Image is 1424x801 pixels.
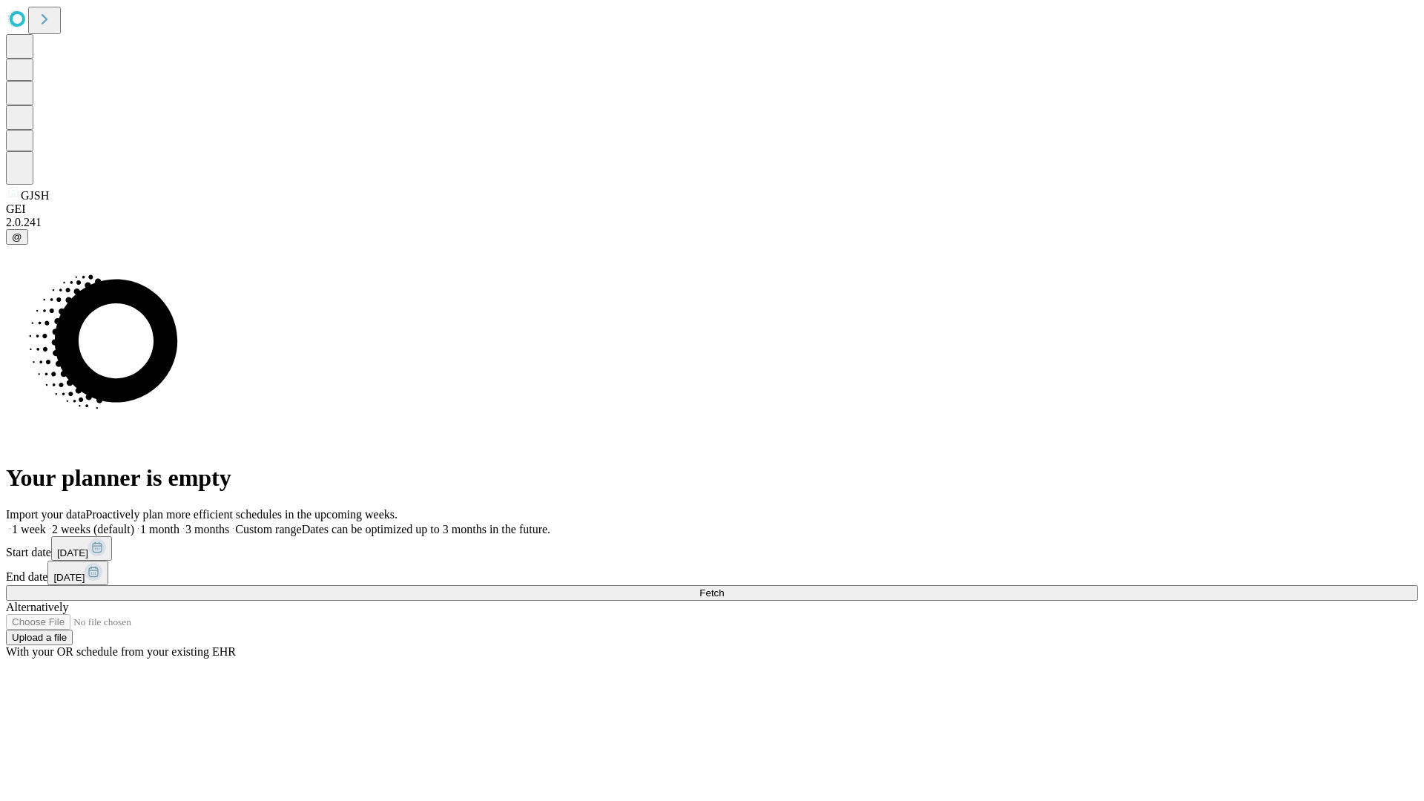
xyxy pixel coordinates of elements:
div: End date [6,561,1418,585]
span: Proactively plan more efficient schedules in the upcoming weeks. [86,508,398,521]
button: [DATE] [47,561,108,585]
div: GEI [6,202,1418,216]
div: Start date [6,536,1418,561]
button: Upload a file [6,630,73,645]
span: Import your data [6,508,86,521]
span: GJSH [21,189,49,202]
span: 1 week [12,523,46,535]
span: 1 month [140,523,179,535]
span: 2 weeks (default) [52,523,134,535]
span: Fetch [699,587,724,599]
span: 3 months [185,523,229,535]
span: @ [12,231,22,243]
span: Dates can be optimized up to 3 months in the future. [302,523,550,535]
button: @ [6,229,28,245]
span: With your OR schedule from your existing EHR [6,645,236,658]
span: Custom range [235,523,301,535]
button: [DATE] [51,536,112,561]
button: Fetch [6,585,1418,601]
span: [DATE] [53,572,85,583]
h1: Your planner is empty [6,464,1418,492]
div: 2.0.241 [6,216,1418,229]
span: [DATE] [57,547,88,558]
span: Alternatively [6,601,68,613]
